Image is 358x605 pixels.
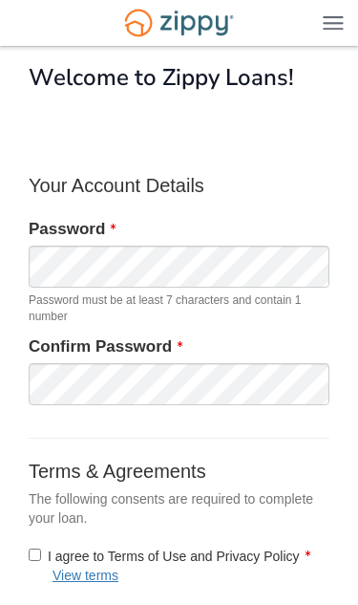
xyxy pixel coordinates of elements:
a: View terms [53,568,118,583]
label: I agree to Terms of Use and Privacy Policy [29,547,329,585]
input: I agree to Terms of Use and Privacy PolicyView terms [29,549,41,561]
span: Password must be at least 7 characters and contain 1 number [29,292,329,325]
img: Mobile Dropdown Menu [323,15,344,30]
p: Terms & Agreements [29,458,329,485]
input: Verify Password [29,363,329,405]
label: Password [29,218,116,241]
h1: Welcome to Zippy Loans! [29,65,329,90]
label: Confirm Password [29,335,182,358]
p: Your Account Details [29,172,329,199]
p: The following consents are required to complete your loan. [29,489,329,528]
